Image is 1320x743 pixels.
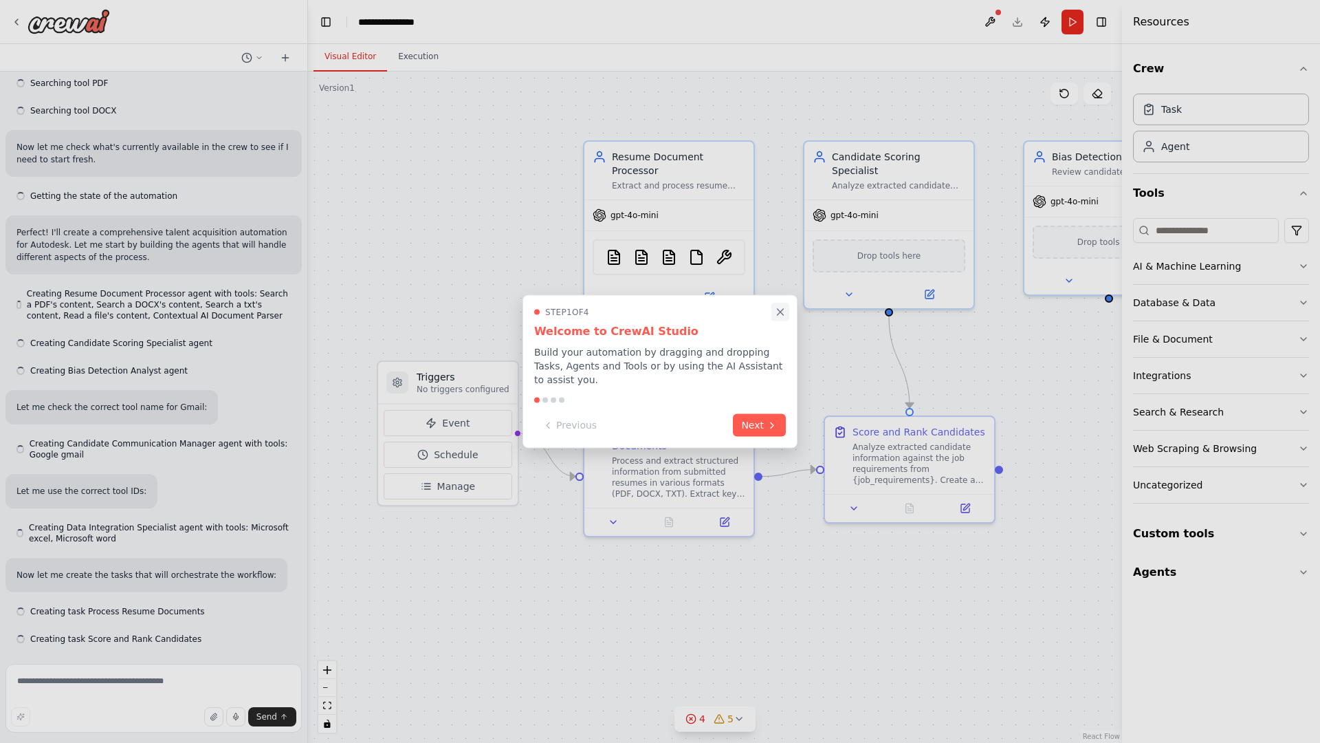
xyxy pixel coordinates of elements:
span: Step 1 of 4 [545,307,589,318]
h3: Welcome to CrewAI Studio [534,323,786,340]
button: Previous [534,414,605,437]
p: Build your automation by dragging and dropping Tasks, Agents and Tools or by using the AI Assista... [534,345,786,387]
button: Hide left sidebar [316,12,335,32]
button: Close walkthrough [771,303,789,321]
button: Next [733,414,786,437]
